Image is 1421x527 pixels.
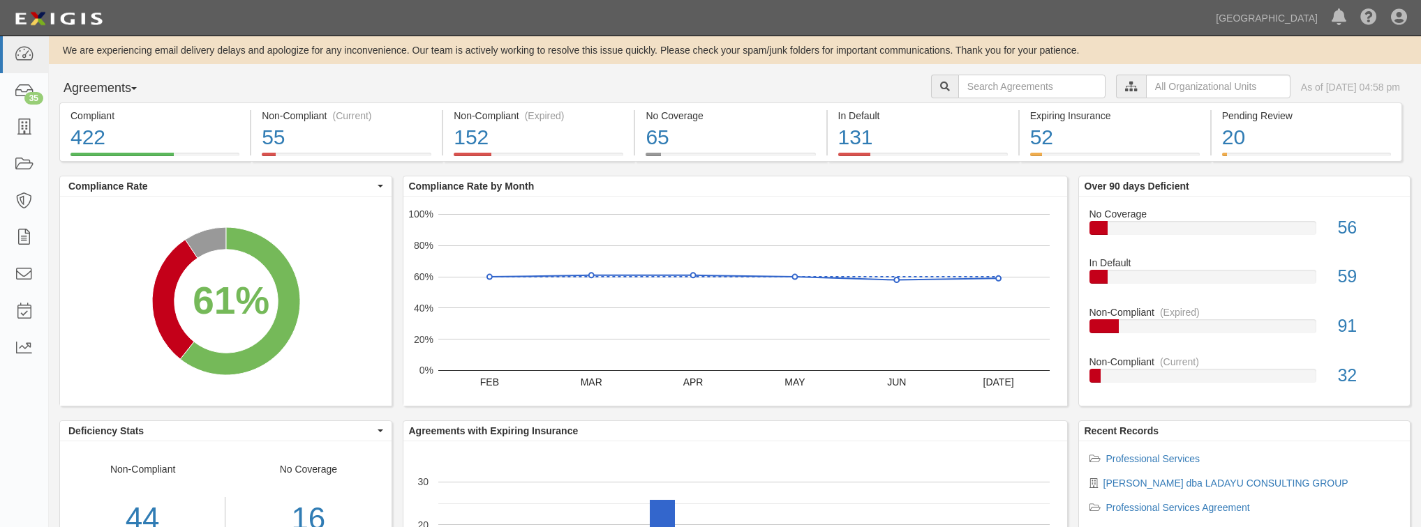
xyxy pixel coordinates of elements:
[1079,305,1411,319] div: Non-Compliant
[1085,425,1159,436] b: Recent Records
[1020,153,1210,164] a: Expiring Insurance52
[1301,80,1400,94] div: As of [DATE] 04:58 pm
[59,153,250,164] a: Compliant422
[59,75,164,102] button: Agreements
[1079,256,1411,270] div: In Default
[70,109,239,123] div: Compliant
[60,176,392,196] button: Compliance Rate
[1030,123,1200,153] div: 52
[683,376,703,388] text: APR
[1030,109,1200,123] div: Expiring Insurance
[1327,215,1410,240] div: 56
[68,179,374,193] span: Compliance Rate
[646,123,815,153] div: 65
[1209,4,1325,32] a: [GEOGRAPHIC_DATA]
[479,376,498,388] text: FEB
[413,333,433,344] text: 20%
[525,109,565,123] div: (Expired)
[262,109,431,123] div: Non-Compliant (Current)
[10,6,107,31] img: logo-5460c22ac91f19d4615b14bd174203de0afe785f0fc80cf4dbbc73dc1793850b.png
[1079,207,1411,221] div: No Coverage
[409,425,579,436] b: Agreements with Expiring Insurance
[413,303,433,314] text: 40%
[828,153,1018,164] a: In Default131
[262,123,431,153] div: 55
[838,123,1008,153] div: 131
[983,376,1013,388] text: [DATE]
[49,43,1421,57] div: We are experiencing email delivery delays and apologize for any inconvenience. Our team is active...
[1327,314,1410,339] div: 91
[1103,478,1348,489] a: [PERSON_NAME] dba LADAYU CONSULTING GROUP
[1327,264,1410,289] div: 59
[1360,10,1377,26] i: Help Center - Complianz
[193,273,269,328] div: 61%
[1079,355,1411,369] div: Non-Compliant
[454,123,623,153] div: 152
[887,376,906,388] text: JUN
[333,109,372,123] div: (Current)
[1089,305,1400,355] a: Non-Compliant(Expired)91
[1222,109,1391,123] div: Pending Review
[784,376,805,388] text: MAY
[635,153,826,164] a: No Coverage65
[409,181,535,192] b: Compliance Rate by Month
[70,123,239,153] div: 422
[1160,305,1200,319] div: (Expired)
[1160,355,1199,369] div: (Current)
[403,197,1067,406] svg: A chart.
[580,376,602,388] text: MAR
[1089,355,1400,394] a: Non-Compliant(Current)32
[454,109,623,123] div: Non-Compliant (Expired)
[408,208,433,220] text: 100%
[251,153,442,164] a: Non-Compliant(Current)55
[958,75,1106,98] input: Search Agreements
[1106,502,1250,513] a: Professional Services Agreement
[60,197,392,406] svg: A chart.
[68,424,374,438] span: Deficiency Stats
[1327,363,1410,388] div: 32
[443,153,634,164] a: Non-Compliant(Expired)152
[1085,181,1189,192] b: Over 90 days Deficient
[838,109,1008,123] div: In Default
[24,92,43,105] div: 35
[1222,123,1391,153] div: 20
[419,365,433,376] text: 0%
[1212,153,1402,164] a: Pending Review20
[413,271,433,282] text: 60%
[60,421,392,441] button: Deficiency Stats
[1089,256,1400,305] a: In Default59
[1089,207,1400,257] a: No Coverage56
[1146,75,1290,98] input: All Organizational Units
[1106,453,1200,464] a: Professional Services
[417,476,429,487] text: 30
[646,109,815,123] div: No Coverage
[413,240,433,251] text: 80%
